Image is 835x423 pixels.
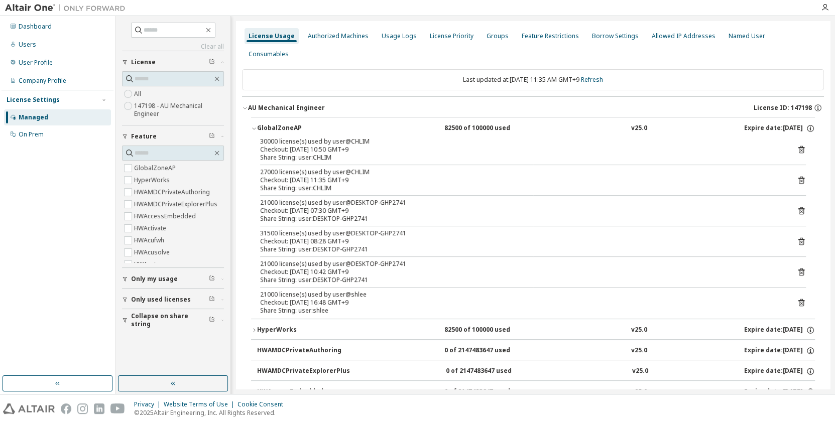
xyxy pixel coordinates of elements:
[446,367,536,376] div: 0 of 2147483647 used
[209,275,215,283] span: Clear filter
[134,408,289,417] p: © 2025 Altair Engineering, Inc. All Rights Reserved.
[632,367,648,376] div: v25.0
[134,222,168,234] label: HWActivate
[77,403,88,414] img: instagram.svg
[122,289,224,311] button: Only used licenses
[19,130,44,138] div: On Prem
[729,32,765,40] div: Named User
[260,229,782,237] div: 31500 license(s) used by user@DESKTOP-GHP2741
[242,69,824,90] div: Last updated at: [DATE] 11:35 AM GMT+9
[19,113,48,121] div: Managed
[257,124,347,133] div: GlobalZoneAP
[260,245,782,253] div: Share String: user:DESKTOP-GHP2741
[260,176,782,184] div: Checkout: [DATE] 11:35 GMT+9
[652,32,715,40] div: Allowed IP Addresses
[744,387,815,396] div: Expire date: [DATE]
[7,96,60,104] div: License Settings
[131,275,178,283] span: Only my usage
[260,137,782,146] div: 30000 license(s) used by user@CHLIM
[251,117,815,139] button: GlobalZoneAP82500 of 100000 usedv25.0Expire date:[DATE]
[487,32,509,40] div: Groups
[444,387,535,396] div: 0 of 2147483647 used
[631,124,647,133] div: v25.0
[209,316,215,324] span: Clear filter
[260,154,782,162] div: Share String: user:CHLIM
[134,400,164,408] div: Privacy
[260,168,782,176] div: 27000 license(s) used by user@CHLIM
[248,104,325,112] div: AU Mechanical Engineer
[631,326,647,335] div: v25.0
[209,132,215,140] span: Clear filter
[134,258,171,270] label: HWAcutrace
[5,3,131,13] img: Altair One
[131,58,156,66] span: License
[260,291,782,299] div: 21000 license(s) used by user@shlee
[164,400,237,408] div: Website Terms of Use
[134,100,224,120] label: 147198 - AU Mechanical Engineer
[249,32,295,40] div: License Usage
[251,319,815,341] button: HyperWorks82500 of 100000 usedv25.0Expire date:[DATE]
[444,346,535,355] div: 0 of 2147483647 used
[131,296,191,304] span: Only used licenses
[134,174,172,186] label: HyperWorks
[131,132,157,140] span: Feature
[237,400,289,408] div: Cookie Consent
[257,326,347,335] div: HyperWorks
[242,97,824,119] button: AU Mechanical EngineerLicense ID: 147198
[257,381,815,403] button: HWAccessEmbedded0 of 2147483647 usedv25.0Expire date:[DATE]
[110,403,125,414] img: youtube.svg
[249,50,289,58] div: Consumables
[134,162,178,174] label: GlobalZoneAP
[308,32,369,40] div: Authorized Machines
[134,234,166,246] label: HWAcufwh
[134,186,212,198] label: HWAMDCPrivateAuthoring
[209,296,215,304] span: Clear filter
[444,124,535,133] div: 82500 of 100000 used
[260,260,782,268] div: 21000 license(s) used by user@DESKTOP-GHP2741
[257,360,815,382] button: HWAMDCPrivateExplorerPlus0 of 2147483647 usedv25.0Expire date:[DATE]
[122,125,224,148] button: Feature
[209,58,215,66] span: Clear filter
[444,326,535,335] div: 82500 of 100000 used
[3,403,55,414] img: altair_logo.svg
[260,268,782,276] div: Checkout: [DATE] 10:42 GMT+9
[260,146,782,154] div: Checkout: [DATE] 10:50 GMT+9
[257,340,815,362] button: HWAMDCPrivateAuthoring0 of 2147483647 usedv25.0Expire date:[DATE]
[19,41,36,49] div: Users
[744,367,815,376] div: Expire date: [DATE]
[631,346,647,355] div: v25.0
[94,403,104,414] img: linkedin.svg
[61,403,71,414] img: facebook.svg
[522,32,579,40] div: Feature Restrictions
[631,387,647,396] div: v25.0
[19,59,53,67] div: User Profile
[430,32,473,40] div: License Priority
[260,215,782,223] div: Share String: user:DESKTOP-GHP2741
[134,88,143,100] label: All
[19,23,52,31] div: Dashboard
[754,104,812,112] span: License ID: 147198
[260,184,782,192] div: Share String: user:CHLIM
[134,210,198,222] label: HWAccessEmbedded
[122,268,224,290] button: Only my usage
[592,32,639,40] div: Borrow Settings
[257,367,350,376] div: HWAMDCPrivateExplorerPlus
[744,346,815,355] div: Expire date: [DATE]
[257,387,347,396] div: HWAccessEmbedded
[257,346,347,355] div: HWAMDCPrivateAuthoring
[260,307,782,315] div: Share String: user:shlee
[134,246,172,258] label: HWAcusolve
[260,276,782,284] div: Share String: user:DESKTOP-GHP2741
[122,43,224,51] a: Clear all
[122,51,224,73] button: License
[744,326,815,335] div: Expire date: [DATE]
[19,77,66,85] div: Company Profile
[382,32,417,40] div: Usage Logs
[134,198,219,210] label: HWAMDCPrivateExplorerPlus
[260,207,782,215] div: Checkout: [DATE] 07:30 GMT+9
[131,312,209,328] span: Collapse on share string
[122,309,224,331] button: Collapse on share string
[581,75,603,84] a: Refresh
[260,199,782,207] div: 21000 license(s) used by user@DESKTOP-GHP2741
[260,237,782,245] div: Checkout: [DATE] 08:28 GMT+9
